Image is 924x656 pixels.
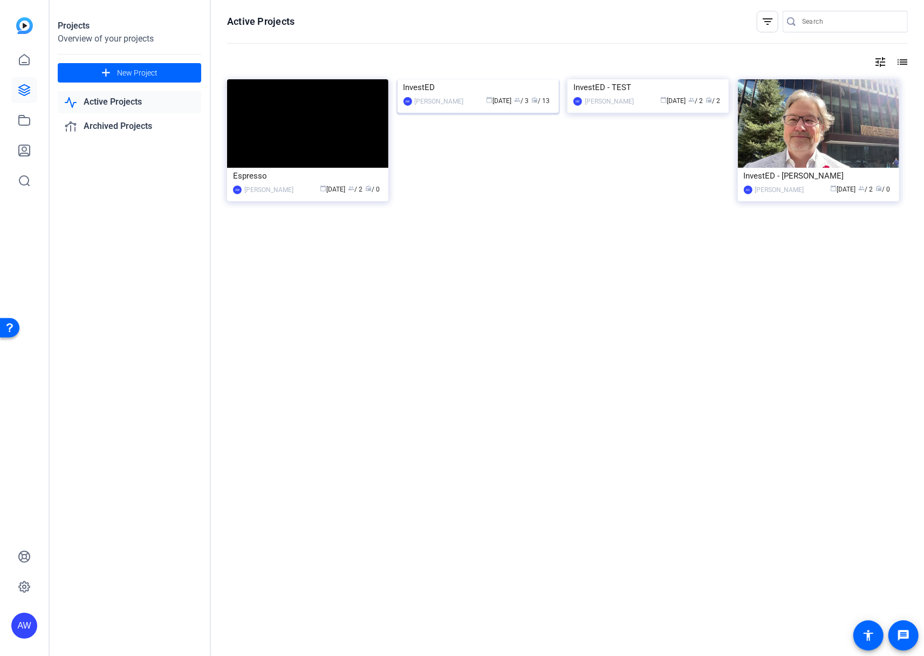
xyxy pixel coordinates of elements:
[688,97,703,105] span: / 2
[831,185,837,192] span: calendar_today
[58,115,201,138] a: Archived Projects
[895,56,908,69] mat-icon: list
[660,97,667,103] span: calendar_today
[415,96,464,107] div: [PERSON_NAME]
[706,97,720,105] span: / 2
[573,79,723,95] div: InvestED - TEST
[532,97,538,103] span: radio
[755,184,804,195] div: [PERSON_NAME]
[348,185,354,192] span: group
[831,186,856,193] span: [DATE]
[233,168,382,184] div: Espresso
[573,97,582,106] div: NH
[487,97,493,103] span: calendar_today
[365,185,372,192] span: radio
[874,56,887,69] mat-icon: tune
[58,91,201,113] a: Active Projects
[487,97,512,105] span: [DATE]
[11,613,37,639] div: AW
[876,185,882,192] span: radio
[515,97,529,105] span: / 3
[859,186,873,193] span: / 2
[706,97,712,103] span: radio
[761,15,774,28] mat-icon: filter_list
[403,97,412,106] div: AW
[348,186,362,193] span: / 2
[744,168,893,184] div: InvestED - [PERSON_NAME]
[58,19,201,32] div: Projects
[859,185,865,192] span: group
[744,186,752,194] div: AG
[320,185,326,192] span: calendar_today
[58,63,201,83] button: New Project
[876,186,891,193] span: / 0
[365,186,380,193] span: / 0
[244,184,293,195] div: [PERSON_NAME]
[688,97,695,103] span: group
[515,97,521,103] span: group
[897,629,910,642] mat-icon: message
[58,32,201,45] div: Overview of your projects
[403,79,553,95] div: InvestED
[802,15,899,28] input: Search
[585,96,634,107] div: [PERSON_NAME]
[16,17,33,34] img: blue-gradient.svg
[532,97,550,105] span: / 13
[320,186,345,193] span: [DATE]
[233,186,242,194] div: AW
[117,67,158,79] span: New Project
[227,15,295,28] h1: Active Projects
[862,629,875,642] mat-icon: accessibility
[660,97,686,105] span: [DATE]
[99,66,113,80] mat-icon: add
